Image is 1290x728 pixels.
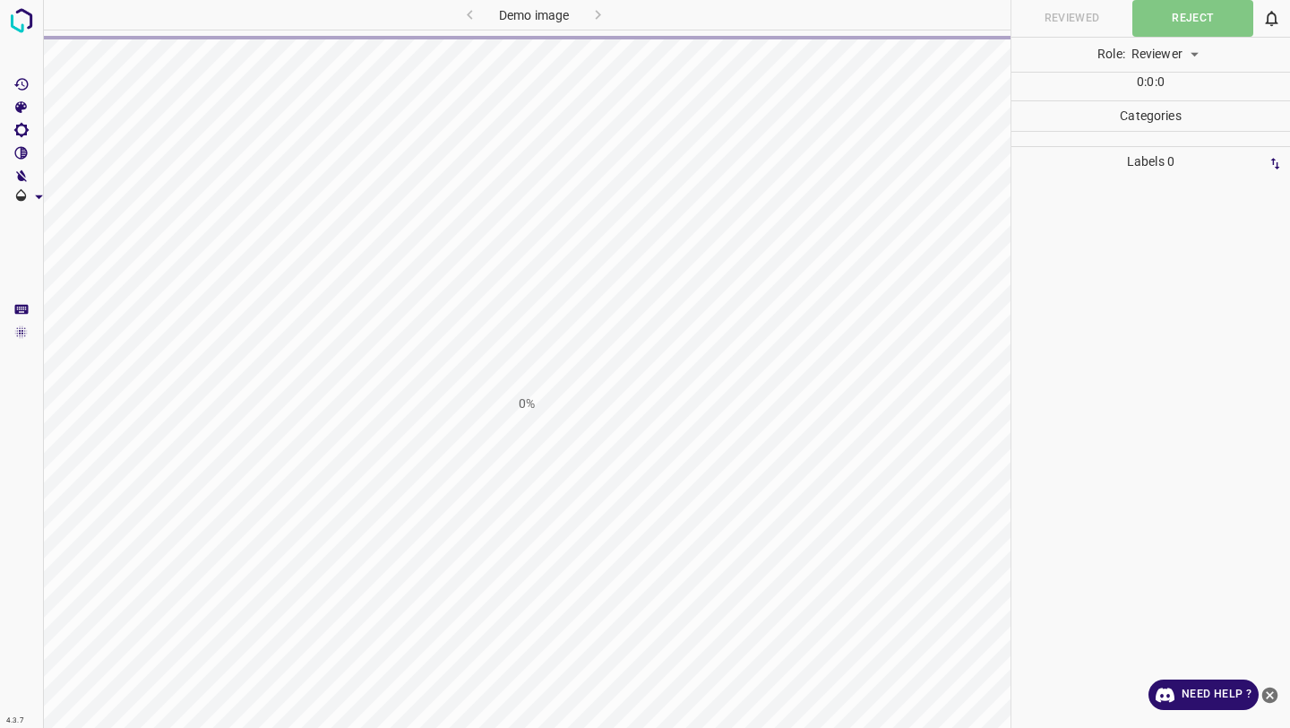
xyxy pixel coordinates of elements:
h6: Demo image [499,4,569,30]
div: : : [1137,73,1165,100]
p: 0 [1147,73,1154,91]
p: 0 [1157,73,1165,91]
img: logo [5,4,38,37]
div: Role: [1011,38,1290,72]
div: Reviewer [1131,41,1204,67]
button: close-help [1259,680,1281,710]
p: 0 [1137,73,1144,91]
div: 4.3.7 [2,714,29,728]
a: Need Help ? [1148,680,1259,710]
p: Labels 0 [1017,147,1285,177]
h1: 0% [519,394,535,413]
p: Categories [1011,101,1290,131]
